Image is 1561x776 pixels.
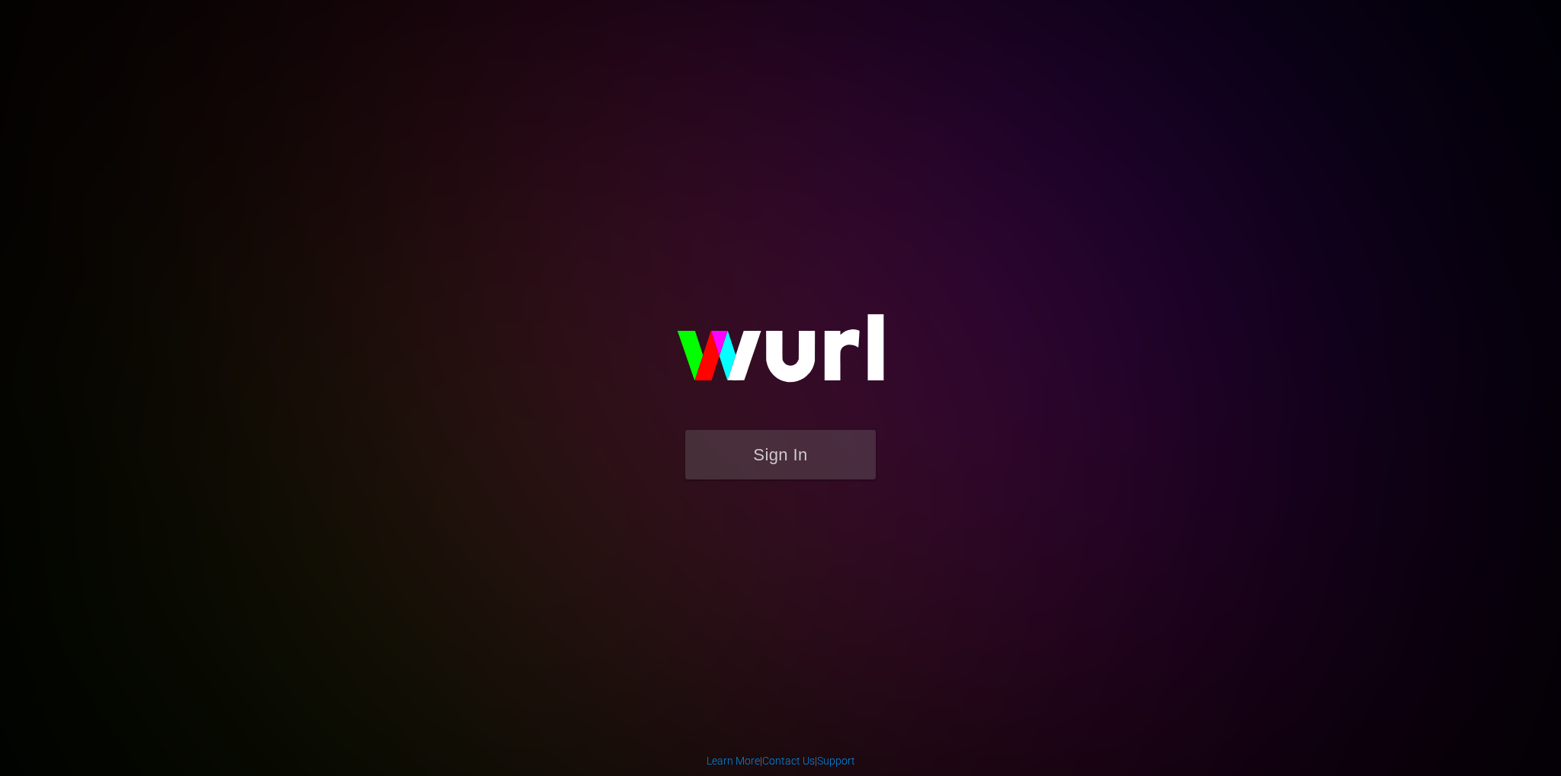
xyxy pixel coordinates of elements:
a: Support [817,755,855,767]
button: Sign In [685,430,876,479]
img: wurl-logo-on-black-223613ac3d8ba8fe6dc639794a292ebdb59501304c7dfd60c99c58986ef67473.svg [628,281,933,429]
a: Contact Us [762,755,815,767]
a: Learn More [707,755,760,767]
div: | | [707,753,855,768]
